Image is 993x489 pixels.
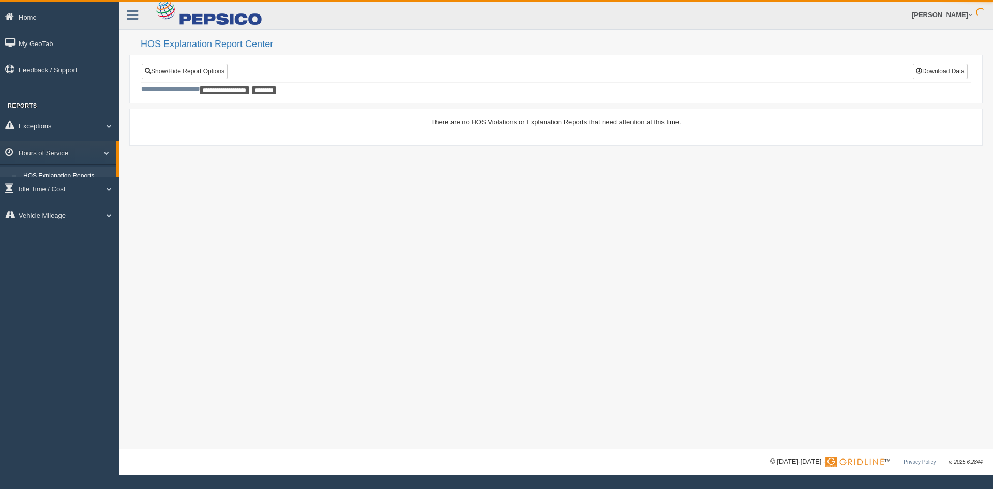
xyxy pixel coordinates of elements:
span: v. 2025.6.2844 [949,459,983,465]
div: There are no HOS Violations or Explanation Reports that need attention at this time. [141,117,971,127]
a: HOS Explanation Reports [19,167,116,186]
h2: HOS Explanation Report Center [141,39,983,50]
img: Gridline [825,457,884,467]
button: Download Data [913,64,968,79]
a: Privacy Policy [904,459,936,465]
div: © [DATE]-[DATE] - ™ [770,456,983,467]
a: Show/Hide Report Options [142,64,228,79]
